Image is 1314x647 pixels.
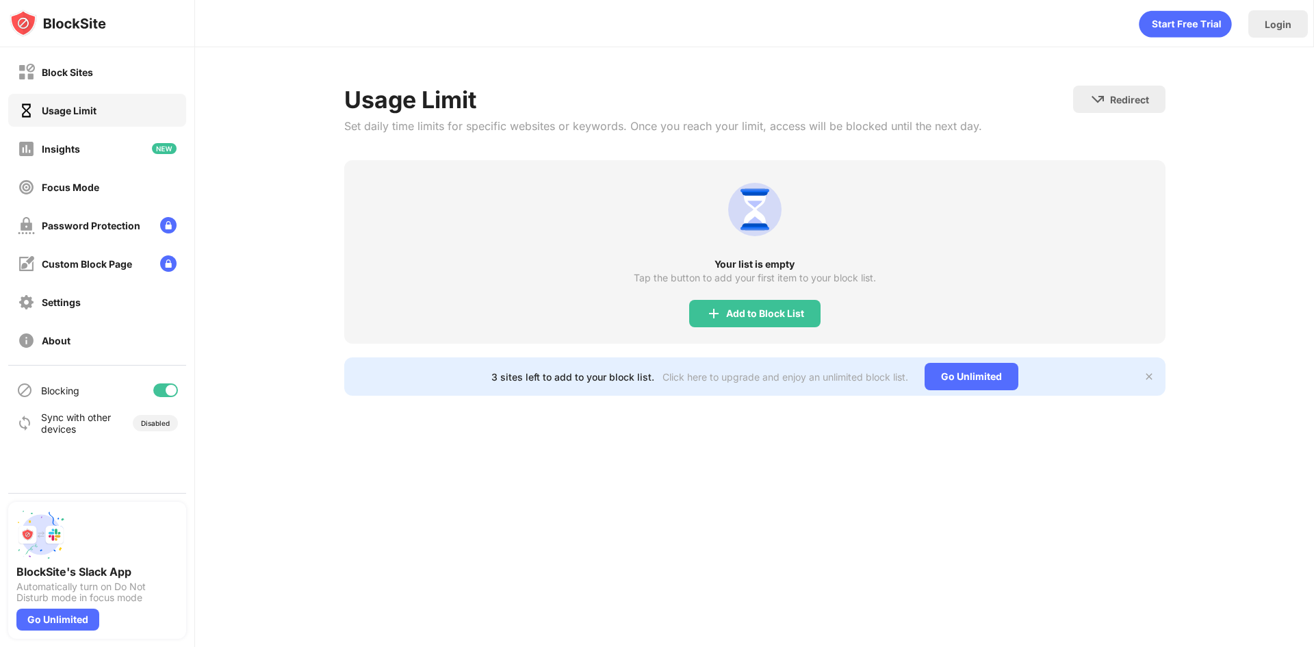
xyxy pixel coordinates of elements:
[344,86,982,114] div: Usage Limit
[726,308,804,319] div: Add to Block List
[16,609,99,631] div: Go Unlimited
[160,255,177,272] img: lock-menu.svg
[10,10,106,37] img: logo-blocksite.svg
[1265,18,1291,30] div: Login
[152,143,177,154] img: new-icon.svg
[42,105,96,116] div: Usage Limit
[18,332,35,349] img: about-off.svg
[491,371,654,383] div: 3 sites left to add to your block list.
[42,143,80,155] div: Insights
[16,581,178,603] div: Automatically turn on Do Not Disturb mode in focus mode
[18,294,35,311] img: settings-off.svg
[42,335,70,346] div: About
[18,217,35,234] img: password-protection-off.svg
[42,181,99,193] div: Focus Mode
[1110,94,1149,105] div: Redirect
[42,258,132,270] div: Custom Block Page
[18,255,35,272] img: customize-block-page-off.svg
[1139,10,1232,38] div: animation
[18,140,35,157] img: insights-off.svg
[1144,371,1155,382] img: x-button.svg
[41,411,112,435] div: Sync with other devices
[344,259,1165,270] div: Your list is empty
[634,272,876,283] div: Tap the button to add your first item to your block list.
[42,66,93,78] div: Block Sites
[16,415,33,431] img: sync-icon.svg
[662,371,908,383] div: Click here to upgrade and enjoy an unlimited block list.
[41,385,79,396] div: Blocking
[42,296,81,308] div: Settings
[16,565,178,579] div: BlockSite's Slack App
[16,382,33,398] img: blocking-icon.svg
[18,102,35,119] img: time-usage-on.svg
[141,419,170,427] div: Disabled
[722,177,788,242] img: usage-limit.svg
[925,363,1018,390] div: Go Unlimited
[18,64,35,81] img: block-off.svg
[18,179,35,196] img: focus-off.svg
[42,220,140,231] div: Password Protection
[344,119,982,133] div: Set daily time limits for specific websites or keywords. Once you reach your limit, access will b...
[16,510,66,559] img: push-slack.svg
[160,217,177,233] img: lock-menu.svg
